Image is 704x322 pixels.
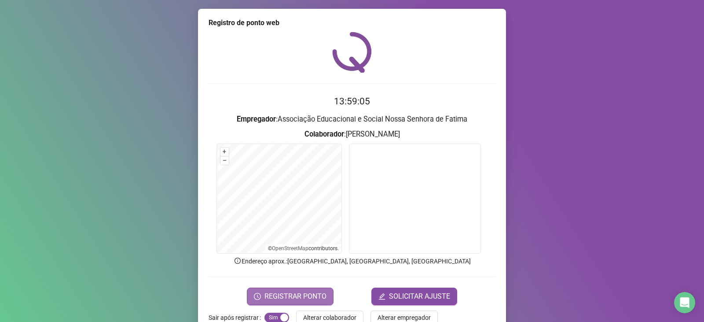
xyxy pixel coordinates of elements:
a: OpenStreetMap [272,245,308,252]
span: info-circle [234,257,242,265]
div: Registro de ponto web [209,18,495,28]
h3: : Associação Educacional e Social Nossa Senhora de Fatima [209,114,495,125]
button: + [220,148,229,156]
img: QRPoint [332,32,372,73]
span: clock-circle [254,293,261,300]
span: SOLICITAR AJUSTE [389,291,450,302]
strong: Colaborador [304,130,344,138]
time: 13:59:05 [334,96,370,107]
button: editSOLICITAR AJUSTE [371,288,457,305]
button: REGISTRAR PONTO [247,288,334,305]
span: edit [378,293,385,300]
p: Endereço aprox. : [GEOGRAPHIC_DATA], [GEOGRAPHIC_DATA], [GEOGRAPHIC_DATA] [209,256,495,266]
div: Open Intercom Messenger [674,292,695,313]
span: REGISTRAR PONTO [264,291,326,302]
button: – [220,156,229,165]
li: © contributors. [268,245,339,252]
strong: Empregador [237,115,276,123]
h3: : [PERSON_NAME] [209,129,495,140]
